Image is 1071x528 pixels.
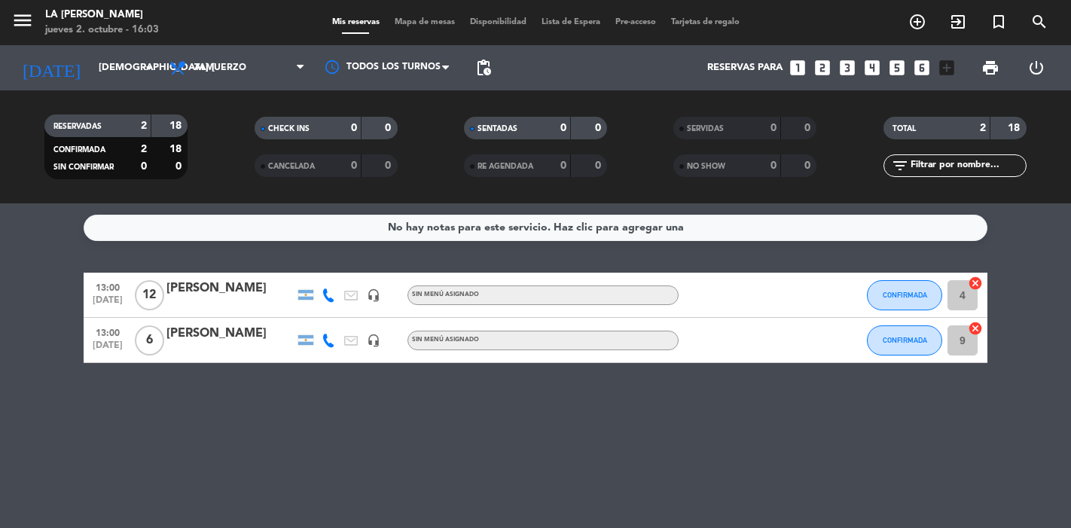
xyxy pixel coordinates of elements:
[367,334,380,347] i: headset_mic
[11,51,91,84] i: [DATE]
[1014,45,1060,90] div: LOG OUT
[968,276,983,291] i: cancel
[770,160,777,171] strong: 0
[169,144,185,154] strong: 18
[804,123,813,133] strong: 0
[135,325,164,356] span: 6
[166,279,294,298] div: [PERSON_NAME]
[912,58,932,78] i: looks_6
[141,144,147,154] strong: 2
[813,58,832,78] i: looks_two
[169,121,185,131] strong: 18
[804,160,813,171] strong: 0
[194,63,246,73] span: Almuerzo
[175,161,185,172] strong: 0
[862,58,882,78] i: looks_4
[980,123,986,133] strong: 2
[968,321,983,336] i: cancel
[687,163,725,170] span: NO SHOW
[595,160,604,171] strong: 0
[867,280,942,310] button: CONFIRMADA
[478,163,533,170] span: RE AGENDADA
[135,280,164,310] span: 12
[89,323,127,340] span: 13:00
[412,337,479,343] span: Sin menú asignado
[140,59,158,77] i: arrow_drop_down
[949,13,967,31] i: exit_to_app
[385,160,394,171] strong: 0
[89,340,127,358] span: [DATE]
[687,125,724,133] span: SERVIDAS
[53,163,114,171] span: SIN CONFIRMAR
[887,58,907,78] i: looks_5
[388,219,684,237] div: No hay notas para este servicio. Haz clic para agregar una
[385,123,394,133] strong: 0
[937,58,957,78] i: add_box
[268,125,310,133] span: CHECK INS
[166,324,294,343] div: [PERSON_NAME]
[990,13,1008,31] i: turned_in_not
[560,160,566,171] strong: 0
[908,13,926,31] i: add_circle_outline
[462,18,534,26] span: Disponibilidad
[770,123,777,133] strong: 0
[367,288,380,302] i: headset_mic
[387,18,462,26] span: Mapa de mesas
[45,23,159,38] div: jueves 2. octubre - 16:03
[53,123,102,130] span: RESERVADAS
[892,125,916,133] span: TOTAL
[351,160,357,171] strong: 0
[141,161,147,172] strong: 0
[909,157,1026,174] input: Filtrar por nombre...
[412,291,479,298] span: Sin menú asignado
[664,18,747,26] span: Tarjetas de regalo
[45,8,159,23] div: LA [PERSON_NAME]
[595,123,604,133] strong: 0
[11,9,34,32] i: menu
[351,123,357,133] strong: 0
[707,62,783,74] span: Reservas para
[141,121,147,131] strong: 2
[89,278,127,295] span: 13:00
[53,146,105,154] span: CONFIRMADA
[883,336,927,344] span: CONFIRMADA
[1027,59,1045,77] i: power_settings_new
[1030,13,1048,31] i: search
[474,59,493,77] span: pending_actions
[608,18,664,26] span: Pre-acceso
[478,125,517,133] span: SENTADAS
[883,291,927,299] span: CONFIRMADA
[788,58,807,78] i: looks_one
[89,295,127,313] span: [DATE]
[891,157,909,175] i: filter_list
[325,18,387,26] span: Mis reservas
[560,123,566,133] strong: 0
[1008,123,1023,133] strong: 18
[981,59,999,77] span: print
[867,325,942,356] button: CONFIRMADA
[838,58,857,78] i: looks_3
[534,18,608,26] span: Lista de Espera
[11,9,34,37] button: menu
[268,163,315,170] span: CANCELADA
